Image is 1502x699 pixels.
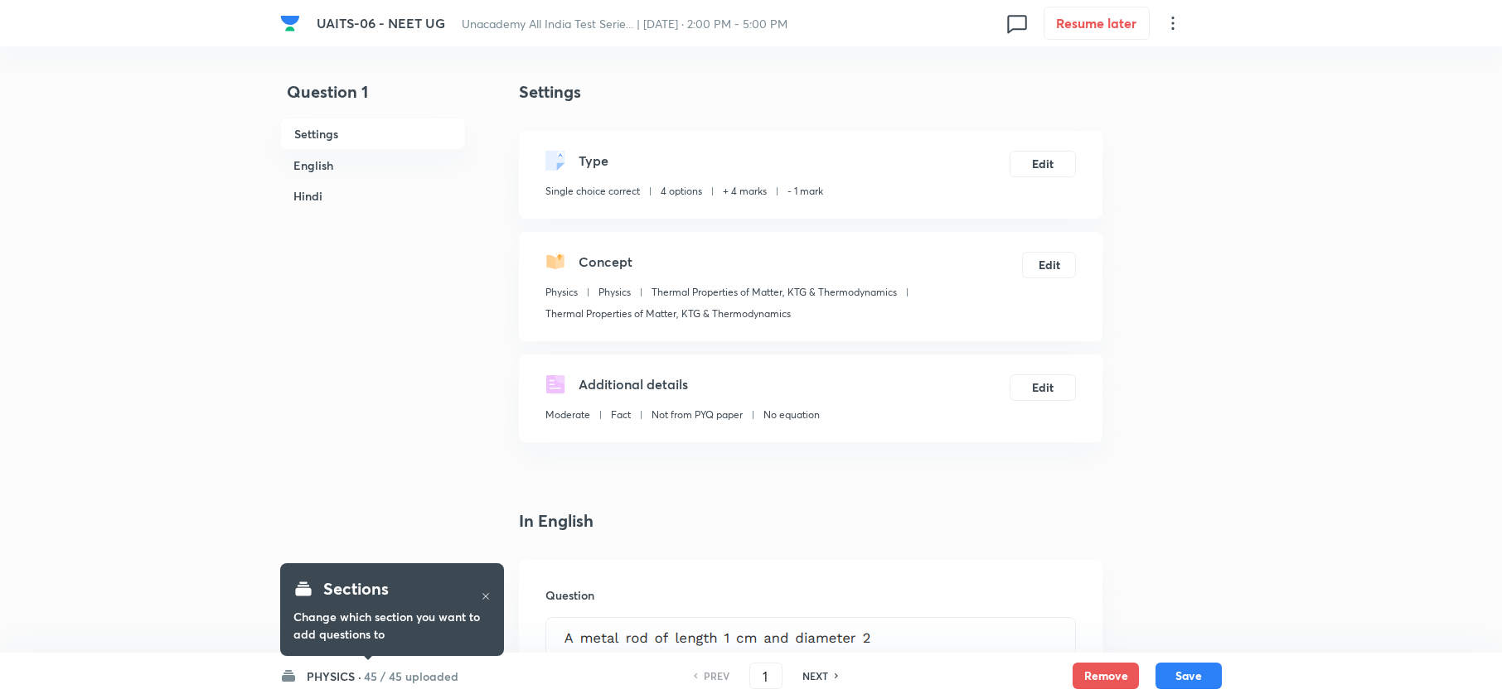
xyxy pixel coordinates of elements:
span: Unacademy All India Test Serie... | [DATE] · 2:00 PM - 5:00 PM [462,16,787,31]
button: Resume later [1044,7,1150,40]
p: Thermal Properties of Matter, KTG & Thermodynamics [652,285,897,300]
img: questionDetails.svg [545,374,565,394]
p: - 1 mark [787,184,823,199]
h5: Concept [579,252,632,272]
p: Single choice correct [545,184,640,199]
h6: English [280,150,466,181]
span: UAITS-06 - NEET UG [317,14,445,31]
p: Thermal Properties of Matter, KTG & Thermodynamics [545,306,791,321]
button: Save [1156,663,1222,689]
h5: Additional details [579,374,688,394]
button: Edit [1010,151,1076,177]
h4: In English [519,509,1102,533]
h4: Sections [323,576,389,601]
img: questionConcept.svg [545,252,565,272]
h4: Settings [519,80,1102,104]
p: Moderate [545,407,590,422]
p: Not from PYQ paper [652,407,743,422]
h4: Question 1 [280,80,466,118]
h6: PHYSICS · [307,668,361,685]
h6: Settings [280,118,466,150]
button: Edit [1022,252,1076,278]
a: Company Logo [280,13,303,33]
h6: Question [545,586,1076,604]
button: Edit [1010,374,1076,401]
h6: Change which section you want to add questions to [293,608,491,643]
p: 4 options [661,184,702,199]
p: Physics [598,285,631,300]
p: + 4 marks [723,184,767,199]
h6: 45 / 45 uploaded [364,668,458,685]
button: Remove [1073,663,1139,689]
h6: PREV [704,668,729,683]
img: Company Logo [280,13,300,33]
p: No equation [763,407,820,422]
h5: Type [579,151,608,171]
p: Physics [545,285,578,300]
img: questionType.svg [545,151,565,171]
h6: NEXT [802,668,828,683]
h6: Hindi [280,181,466,211]
p: Fact [611,407,631,422]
